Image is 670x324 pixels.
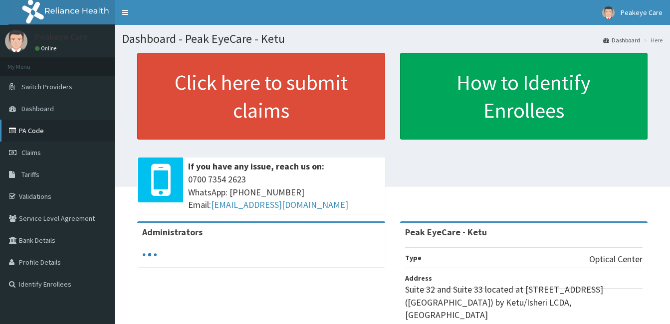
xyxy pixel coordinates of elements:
[142,247,157,262] svg: audio-loading
[405,283,643,322] p: Suite 32 and Suite 33 located at [STREET_ADDRESS] ([GEOGRAPHIC_DATA]) by Ketu/Isheri LCDA, [GEOGR...
[137,53,385,140] a: Click here to submit claims
[21,170,39,179] span: Tariffs
[35,32,88,41] p: Peakeye Care
[21,148,41,157] span: Claims
[400,53,648,140] a: How to Identify Enrollees
[188,173,380,211] span: 0700 7354 2623 WhatsApp: [PHONE_NUMBER] Email:
[188,161,324,172] b: If you have any issue, reach us on:
[621,8,663,17] span: Peakeye Care
[142,226,203,238] b: Administrators
[21,82,72,91] span: Switch Providers
[21,104,54,113] span: Dashboard
[405,226,487,238] strong: Peak EyeCare - Ketu
[603,36,640,44] a: Dashboard
[405,253,422,262] b: Type
[35,45,59,52] a: Online
[602,6,615,19] img: User Image
[5,30,27,52] img: User Image
[122,32,663,45] h1: Dashboard - Peak EyeCare - Ketu
[589,253,643,266] p: Optical Center
[211,199,348,210] a: [EMAIL_ADDRESS][DOMAIN_NAME]
[405,274,432,283] b: Address
[641,36,663,44] li: Here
